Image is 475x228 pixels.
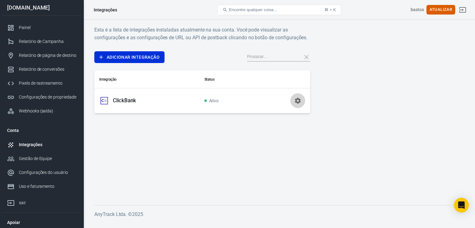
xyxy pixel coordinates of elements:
div: ID da conta: gzTo5W2d [411,6,424,13]
font: Ativo [209,98,219,103]
font: Configurações do usuário [19,170,68,175]
font: ClickBank [113,97,136,103]
font: Integrações [19,142,42,147]
button: Encontre qualquer coisa...⌘ + K [217,5,341,15]
font: AnyTrack Ltda. © [94,211,132,217]
a: Uso e faturamento [2,179,81,193]
font: Esta é a lista de integrações instaladas atualmente na sua conta. Você pode visualizar as configu... [94,27,307,40]
input: Procurar... [247,53,297,61]
a: Webhooks (saída) [2,104,81,118]
a: Adicionar integração [94,51,165,63]
a: Configurações de propriedade [2,90,81,104]
font: Painel [19,25,31,30]
a: Relatório de página de destino [2,49,81,62]
font: Relatório de conversões [19,67,64,72]
a: Gestão de Equipe [2,152,81,166]
font: Conta [7,128,19,133]
span: Ativo [204,98,219,103]
font: bastos [411,7,424,12]
button: Atualizar [426,5,455,15]
font: Status [204,77,215,82]
font: Configurações de propriedade [19,95,76,99]
font: Encontre qualquer coisa... [229,7,277,12]
img: ClickBank [99,96,109,106]
a: Relatório de Campanha [2,35,81,49]
div: Abra o Intercom Messenger [454,198,469,213]
font: ⌘ + K [324,7,336,12]
a: sair [455,2,470,17]
font: [DOMAIN_NAME] [7,4,50,11]
font: Apoiar [7,220,20,225]
div: Integrações [94,7,117,13]
font: Webhooks (saída) [19,108,53,113]
a: Configurações do usuário [2,166,81,179]
a: sair [2,193,81,210]
font: Integrações [94,7,117,12]
font: sair [19,200,26,205]
a: Relatório de conversões [2,62,81,76]
font: Adicionar integração [107,55,160,60]
font: 2025 [132,211,143,217]
font: Integração [99,77,117,82]
font: Gestão de Equipe [19,156,52,161]
a: Pixels de rastreamento [2,76,81,90]
a: Painel [2,21,81,35]
font: Pixels de rastreamento [19,81,62,86]
font: Uso e faturamento [19,184,54,189]
a: Integrações [2,138,81,152]
font: Atualizar [430,7,452,12]
font: Relatório de Campanha [19,39,64,44]
font: Relatório de página de destino [19,53,76,58]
